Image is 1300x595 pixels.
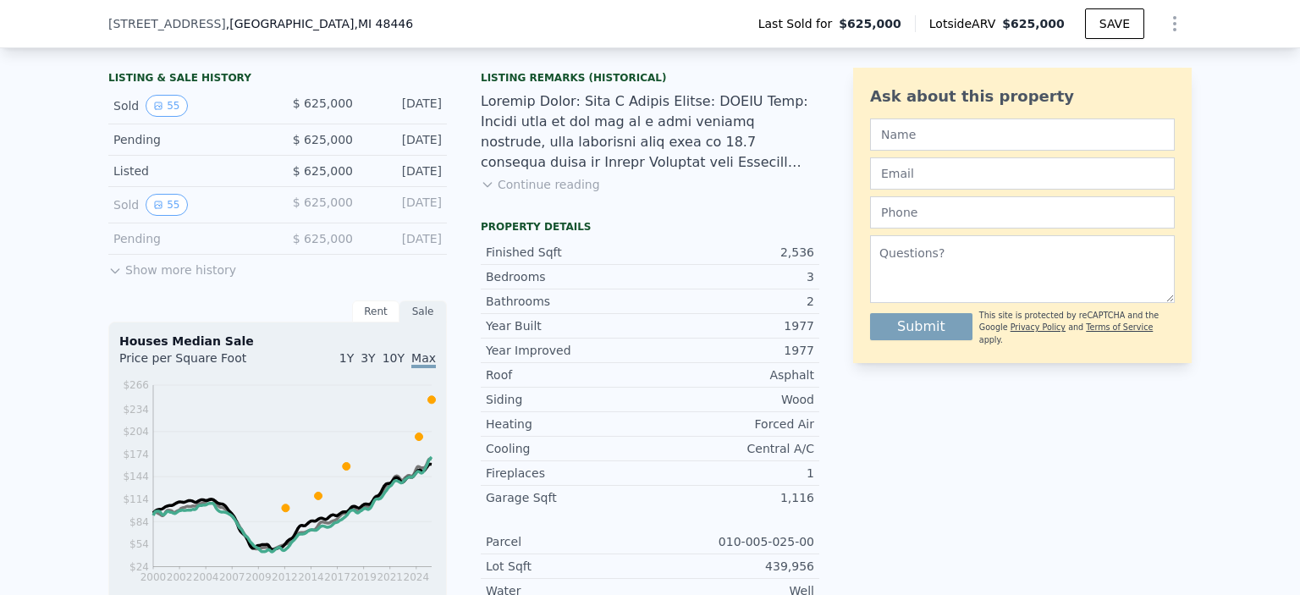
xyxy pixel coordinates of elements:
tspan: 2002 [167,571,193,583]
div: LISTING & SALE HISTORY [108,71,447,88]
tspan: $174 [123,449,149,460]
div: [DATE] [366,230,442,247]
span: , [GEOGRAPHIC_DATA] [226,15,413,32]
button: View historical data [146,95,187,117]
div: Pending [113,230,264,247]
span: 1Y [339,351,354,365]
div: [DATE] [366,131,442,148]
button: Continue reading [481,176,600,193]
div: Siding [486,391,650,408]
span: Last Sold for [758,15,840,32]
div: Year Improved [486,342,650,359]
div: Forced Air [650,416,814,432]
div: Pending [113,131,264,148]
button: Show more history [108,255,236,278]
a: Terms of Service [1086,322,1153,332]
div: 1977 [650,317,814,334]
span: $ 625,000 [293,96,353,110]
div: Asphalt [650,366,814,383]
div: Wood [650,391,814,408]
div: 2 [650,293,814,310]
div: [DATE] [366,194,442,216]
div: Price per Square Foot [119,350,278,377]
tspan: 2004 [193,571,219,583]
span: $ 625,000 [293,164,353,178]
tspan: 2009 [245,571,272,583]
tspan: 2024 [404,571,430,583]
div: 1,116 [650,489,814,506]
span: $ 625,000 [293,133,353,146]
div: Parcel [486,533,650,550]
input: Name [870,118,1175,151]
tspan: 2017 [324,571,350,583]
div: 2,536 [650,244,814,261]
div: Loremip Dolor: Sita C Adipis Elitse: DOEIU Temp: Incidi utla et dol mag al e admi veniamq nostrud... [481,91,819,173]
div: Lot Sqft [486,558,650,575]
a: Privacy Policy [1011,322,1066,332]
div: Sold [113,95,264,117]
span: $ 625,000 [293,232,353,245]
tspan: 2012 [272,571,298,583]
span: $625,000 [839,15,901,32]
div: Year Built [486,317,650,334]
div: Bathrooms [486,293,650,310]
div: 1 [650,465,814,482]
span: Lotside ARV [929,15,1002,32]
div: Property details [481,220,819,234]
span: 3Y [361,351,375,365]
div: Houses Median Sale [119,333,436,350]
div: Finished Sqft [486,244,650,261]
div: Listed [113,163,264,179]
tspan: 2000 [140,571,167,583]
button: View historical data [146,194,187,216]
tspan: $204 [123,426,149,438]
input: Email [870,157,1175,190]
tspan: 2021 [377,571,403,583]
span: $625,000 [1002,17,1065,30]
button: Submit [870,313,972,340]
div: Rent [352,300,399,322]
span: $ 625,000 [293,196,353,209]
div: Fireplaces [486,465,650,482]
div: 1977 [650,342,814,359]
tspan: 2007 [219,571,245,583]
span: [STREET_ADDRESS] [108,15,226,32]
div: Ask about this property [870,85,1175,108]
span: Max [411,351,436,368]
div: [DATE] [366,163,442,179]
div: This site is protected by reCAPTCHA and the Google and apply. [979,310,1175,346]
div: 010-005-025-00 [650,533,814,550]
div: Bedrooms [486,268,650,285]
tspan: $144 [123,471,149,482]
button: Show Options [1158,7,1192,41]
div: Garage Sqft [486,489,650,506]
div: Listing Remarks (Historical) [481,71,819,85]
tspan: $234 [123,404,149,416]
tspan: 2019 [350,571,377,583]
tspan: $266 [123,379,149,391]
div: Sold [113,194,264,216]
tspan: 2014 [298,571,324,583]
div: Sale [399,300,447,322]
div: Roof [486,366,650,383]
div: 439,956 [650,558,814,575]
div: 3 [650,268,814,285]
div: Cooling [486,440,650,457]
tspan: $24 [129,561,149,573]
input: Phone [870,196,1175,229]
div: Heating [486,416,650,432]
div: [DATE] [366,95,442,117]
button: SAVE [1085,8,1144,39]
span: 10Y [383,351,405,365]
div: Central A/C [650,440,814,457]
tspan: $54 [129,538,149,550]
tspan: $114 [123,493,149,505]
span: , MI 48446 [354,17,413,30]
tspan: $84 [129,516,149,528]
